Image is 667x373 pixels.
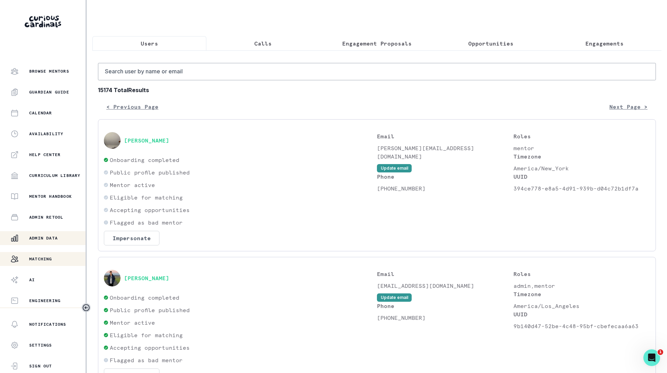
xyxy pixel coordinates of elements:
p: Email [377,132,513,140]
p: Onboarding completed [110,293,179,302]
p: Engagement Proposals [342,39,412,48]
p: Admin Data [29,235,58,241]
p: Public profile published [110,306,190,314]
p: Phone [377,302,513,310]
p: [PHONE_NUMBER] [377,314,513,322]
p: [PERSON_NAME][EMAIL_ADDRESS][DOMAIN_NAME] [377,144,513,161]
p: Mentor active [110,181,155,189]
p: UUID [513,310,650,318]
p: Curriculum Library [29,173,81,178]
p: UUID [513,172,650,181]
p: Accepting opportunities [110,206,190,214]
p: Mentor active [110,318,155,327]
p: Roles [513,270,650,278]
p: Help Center [29,152,60,157]
p: Timezone [513,290,650,298]
p: mentor [513,144,650,152]
button: Next Page > [601,100,656,114]
p: Onboarding completed [110,156,179,164]
p: Phone [377,172,513,181]
p: Sign Out [29,363,52,369]
p: Public profile published [110,168,190,177]
p: Notifications [29,322,66,327]
p: Engagements [585,39,624,48]
p: Users [141,39,158,48]
p: Opportunities [468,39,513,48]
button: Impersonate [104,231,159,245]
p: Availability [29,131,63,137]
p: Calendar [29,110,52,116]
p: [PHONE_NUMBER] [377,184,513,193]
b: 15174 Total Results [98,86,656,94]
p: Eligible for matching [110,193,183,202]
p: Matching [29,256,52,262]
img: Curious Cardinals Logo [25,16,61,27]
p: admin,mentor [513,282,650,290]
button: [PERSON_NAME] [124,137,169,144]
span: 1 [658,349,663,355]
p: Eligible for matching [110,331,183,339]
p: Email [377,270,513,278]
button: < Previous Page [98,100,167,114]
button: Toggle sidebar [82,303,91,312]
button: Update email [377,164,412,172]
p: Admin Retool [29,214,63,220]
p: Timezone [513,152,650,161]
p: Roles [513,132,650,140]
p: Accepting opportunities [110,343,190,352]
p: 9b140d47-52be-4c48-95bf-cbefecaa6a63 [513,322,650,330]
p: Calls [254,39,272,48]
p: Browse Mentors [29,68,69,74]
p: Flagged as bad mentor [110,218,183,227]
p: [EMAIL_ADDRESS][DOMAIN_NAME] [377,282,513,290]
button: Update email [377,293,412,302]
p: Flagged as bad mentor [110,356,183,364]
p: AI [29,277,35,283]
p: America/Los_Angeles [513,302,650,310]
p: Mentor Handbook [29,194,72,199]
p: America/New_York [513,164,650,172]
p: Engineering [29,298,60,303]
p: 394ce778-e8a5-4d91-939b-d04c72b1df7a [513,184,650,193]
p: Settings [29,342,52,348]
button: [PERSON_NAME] [124,275,169,282]
iframe: Intercom live chat [643,349,660,366]
p: Guardian Guide [29,89,69,95]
